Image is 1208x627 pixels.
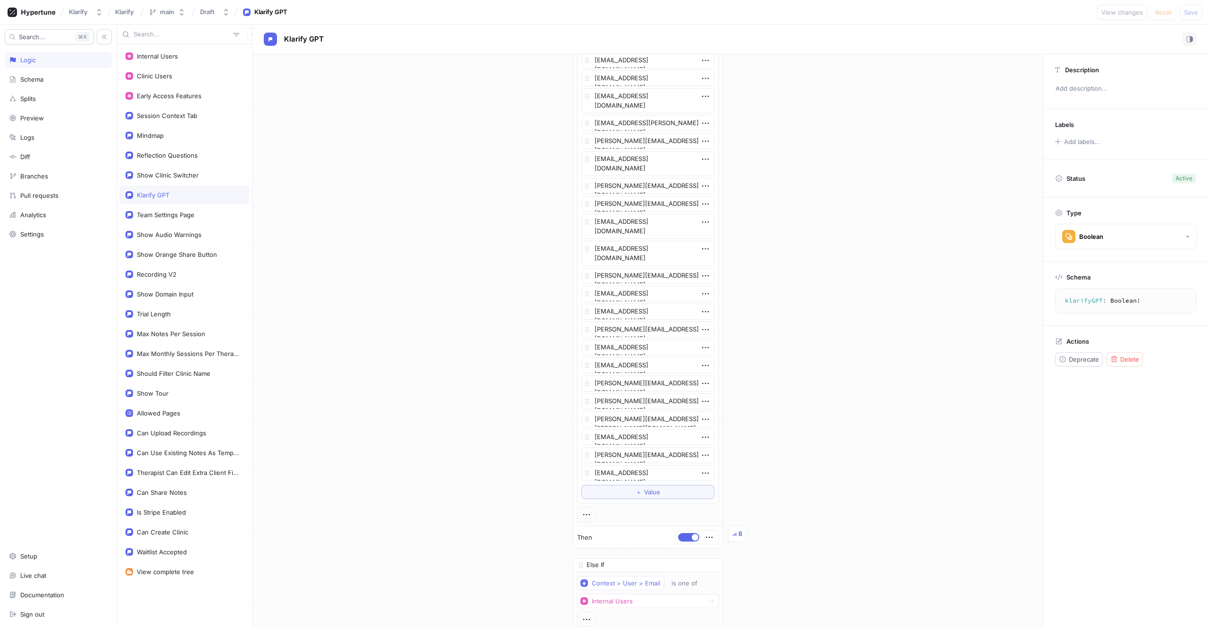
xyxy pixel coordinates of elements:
textarea: [EMAIL_ADDRESS][DOMAIN_NAME] [581,52,714,68]
textarea: [PERSON_NAME][EMAIL_ADDRESS][DOMAIN_NAME] [581,447,714,463]
span: Deprecate [1069,356,1099,362]
textarea: [PERSON_NAME][EMAIL_ADDRESS][DOMAIN_NAME] [581,196,714,212]
div: Logs [20,134,34,141]
div: Klarify GPT [254,8,287,17]
div: Setup [20,552,37,560]
p: Schema [1066,273,1091,281]
div: Documentation [20,591,64,599]
p: Then [577,533,592,542]
span: ＋ [636,489,642,495]
button: Save [1180,5,1202,20]
div: Diff [20,153,30,161]
div: Max Notes Per Session [137,330,205,338]
textarea: [EMAIL_ADDRESS][DOMAIN_NAME] [581,357,714,373]
div: Max Monthly Sessions Per Therapist [137,350,240,357]
button: Reset [1151,5,1176,20]
p: Else If [587,560,604,570]
div: Internal Users [137,52,178,60]
div: Active [1175,174,1192,183]
span: Klarify [115,8,134,15]
button: Deprecate [1055,352,1103,366]
textarea: [EMAIL_ADDRESS][DOMAIN_NAME] [581,304,714,320]
div: Show Clinic Switcher [137,171,199,179]
textarea: [PERSON_NAME][EMAIL_ADDRESS][PERSON_NAME][DOMAIN_NAME] [581,411,714,427]
span: View changes [1101,9,1143,15]
p: Description [1065,66,1099,74]
div: Session Context Tab [137,112,197,119]
div: Show Domain Input [137,290,193,298]
div: Live chat [20,572,46,579]
div: Can Share Notes [137,489,187,496]
span: Klarify GPT [284,35,324,43]
div: Early Access Features [137,92,201,100]
div: Mindmap [137,132,164,139]
div: Sign out [20,610,44,618]
p: Type [1066,209,1082,217]
div: Can Use Existing Notes As Template References [137,449,240,457]
div: Trial Length [137,310,171,318]
div: 6 [738,529,742,539]
button: View changes [1097,5,1147,20]
div: Draft [200,8,215,16]
a: Documentation [5,587,112,603]
div: Schema [20,76,43,83]
button: Search...K [5,29,94,44]
div: Can Upload Recordings [137,429,206,437]
div: Splits [20,95,36,102]
div: Is Stripe Enabled [137,508,186,516]
div: Branches [20,172,48,180]
textarea: [EMAIL_ADDRESS][DOMAIN_NAME] [581,429,714,445]
div: Clinic Users [137,72,172,80]
textarea: [PERSON_NAME][EMAIL_ADDRESS][DOMAIN_NAME] [581,322,714,338]
div: is one of [671,579,697,587]
textarea: [PERSON_NAME][EMAIL_ADDRESS][DOMAIN_NAME] [581,393,714,409]
div: Team Settings Page [137,211,194,219]
button: main [145,4,189,20]
textarea: [EMAIL_ADDRESS][DOMAIN_NAME] [581,241,714,266]
div: Add labels... [1064,139,1100,145]
div: Should Filter Clinic Name [137,370,210,377]
textarea: [EMAIL_ADDRESS][DOMAIN_NAME] [581,339,714,356]
textarea: [PERSON_NAME][EMAIL_ADDRESS][DOMAIN_NAME] [581,375,714,391]
div: Boolean [1079,233,1103,241]
span: Save [1184,9,1198,15]
button: Delete [1107,352,1143,366]
div: Allowed Pages [137,409,180,417]
div: View complete tree [137,568,194,576]
div: Settings [20,230,44,238]
div: Show Orange Share Button [137,251,217,258]
button: Klarify [65,4,107,20]
p: Add description... [1051,81,1200,97]
textarea: [EMAIL_ADDRESS][DOMAIN_NAME] [581,70,714,86]
div: Preview [20,114,44,122]
div: Show Audio Warnings [137,231,201,238]
textarea: [PERSON_NAME][EMAIL_ADDRESS][DOMAIN_NAME] [581,268,714,284]
div: Show Tour [137,390,168,397]
p: Labels [1055,121,1074,128]
span: Search... [19,34,45,40]
p: Actions [1066,338,1089,345]
textarea: [EMAIL_ADDRESS][DOMAIN_NAME] [581,465,714,481]
button: Draft [196,4,234,20]
div: Klarify [69,8,88,16]
div: Internal Users [592,597,633,605]
button: is one of [667,576,711,590]
input: Search... [134,30,229,39]
button: Add labels... [1052,136,1103,148]
textarea: [PERSON_NAME][EMAIL_ADDRESS][DOMAIN_NAME] [581,178,714,194]
textarea: [EMAIL_ADDRESS][DOMAIN_NAME] [581,286,714,302]
button: ＋Value [581,485,714,499]
textarea: klarifyGPT: Boolean! [1059,292,1192,309]
div: Reflection Questions [137,152,198,159]
div: main [160,8,174,16]
button: Boolean [1055,224,1197,249]
div: Therapist Can Edit Extra Client Fields [137,469,240,476]
span: Value [644,489,660,495]
div: Logic [20,56,36,64]
div: Analytics [20,211,46,219]
div: Can Create Clinic [137,528,188,536]
div: Pull requests [20,192,59,199]
span: Reset [1155,9,1172,15]
textarea: [EMAIL_ADDRESS][DOMAIN_NAME] [581,214,714,239]
p: Status [1066,172,1085,185]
